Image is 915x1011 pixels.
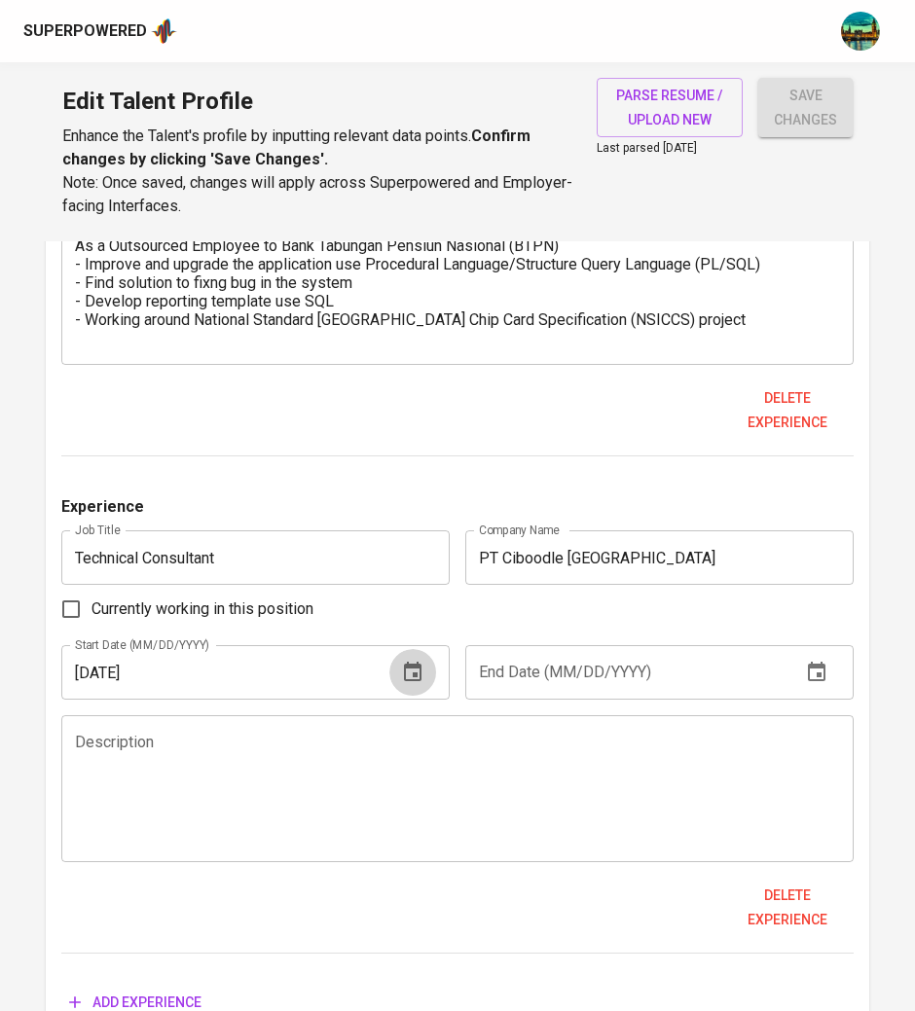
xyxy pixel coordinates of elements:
[61,495,144,519] p: Experience
[151,17,177,46] img: app logo
[729,884,846,931] span: Delete experience
[62,78,573,125] h1: Edit Talent Profile
[612,84,727,131] span: parse resume / upload new
[721,878,854,937] button: Delete experience
[721,380,854,440] button: Delete experience
[774,84,837,131] span: save changes
[62,125,573,218] p: Enhance the Talent's profile by inputting relevant data points. Note: Once saved, changes will ap...
[758,78,853,137] button: save changes
[23,20,147,43] div: Superpowered
[597,141,697,155] span: Last parsed [DATE]
[729,386,846,434] span: Delete experience
[597,78,743,137] button: parse resume / upload new
[23,17,177,46] a: Superpoweredapp logo
[91,597,313,621] span: Currently working in this position
[841,12,880,51] img: a5d44b89-0c59-4c54-99d0-a63b29d42bd3.jpg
